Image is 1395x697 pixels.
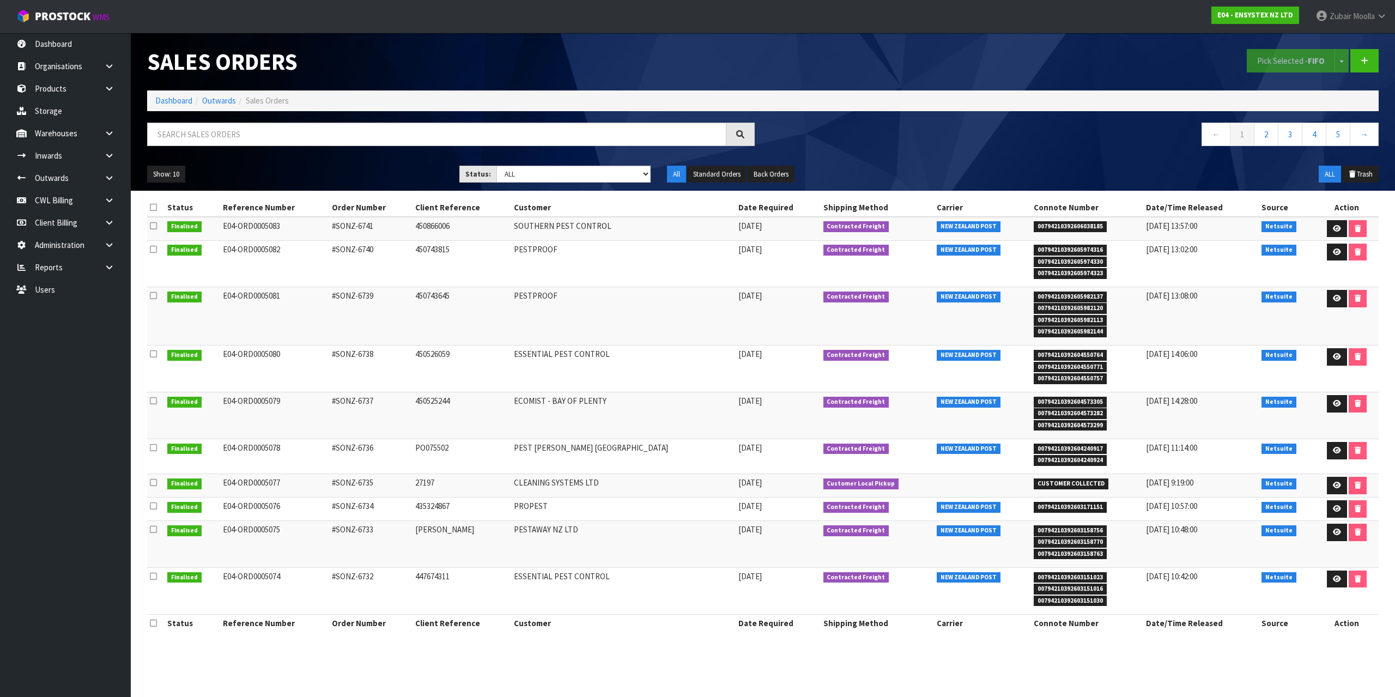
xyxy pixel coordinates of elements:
[220,287,329,346] td: E04-ORD0005081
[1034,257,1107,268] span: 00794210392605974330
[748,166,794,183] button: Back Orders
[511,439,736,474] td: PEST [PERSON_NAME] [GEOGRAPHIC_DATA]
[1034,478,1108,489] span: CUSTOMER COLLECTED
[220,346,329,392] td: E04-ORD0005080
[220,498,329,521] td: E04-ORD0005076
[1034,455,1107,466] span: 00794210392604240924
[1261,350,1296,361] span: Netsuite
[220,439,329,474] td: E04-ORD0005078
[413,567,511,614] td: 447674311
[1034,420,1107,431] span: 00794210392604573299
[937,572,1000,583] span: NEW ZEALAND POST
[823,292,889,302] span: Contracted Freight
[167,502,202,513] span: Finalised
[1034,525,1107,536] span: 00794210392603158756
[937,350,1000,361] span: NEW ZEALAND POST
[413,498,511,521] td: 435324867
[1034,245,1107,256] span: 00794210392605974316
[220,199,329,216] th: Reference Number
[413,521,511,568] td: [PERSON_NAME]
[1146,501,1197,511] span: [DATE] 10:57:00
[413,287,511,346] td: 450743645
[220,392,329,439] td: E04-ORD0005079
[1146,396,1197,406] span: [DATE] 14:28:00
[1146,221,1197,231] span: [DATE] 13:57:00
[1330,11,1351,21] span: Zubair
[1261,292,1296,302] span: Netsuite
[167,397,202,408] span: Finalised
[165,614,220,632] th: Status
[147,166,185,183] button: Show: 10
[511,217,736,240] td: SOUTHERN PEST CONTROL
[738,221,762,231] span: [DATE]
[1034,572,1107,583] span: 00794210392603151023
[738,501,762,511] span: [DATE]
[35,9,90,23] span: ProStock
[1034,596,1107,607] span: 00794210392603151030
[937,502,1000,513] span: NEW ZEALAND POST
[167,350,202,361] span: Finalised
[413,346,511,392] td: 450526059
[413,614,511,632] th: Client Reference
[511,474,736,498] td: CLEANING SYSTEMS LTD
[147,123,726,146] input: Search sales orders
[937,397,1000,408] span: NEW ZEALAND POST
[1261,478,1296,489] span: Netsuite
[511,199,736,216] th: Customer
[1034,326,1107,337] span: 00794210392605982144
[1211,7,1299,24] a: E04 - ENSYSTEX NZ LTD
[823,444,889,454] span: Contracted Freight
[1247,49,1335,72] button: Pick Selected -FIFO
[1034,537,1107,548] span: 00794210392603158770
[202,95,236,106] a: Outwards
[1146,477,1193,488] span: [DATE] 9:19:00
[937,245,1000,256] span: NEW ZEALAND POST
[667,166,686,183] button: All
[1034,221,1107,232] span: 00794210392606038185
[329,287,413,346] td: #SONZ-6739
[1315,614,1379,632] th: Action
[1034,268,1107,279] span: 00794210392605974323
[511,287,736,346] td: PESTPROOF
[511,240,736,287] td: PESTPROOF
[413,474,511,498] td: 27197
[511,614,736,632] th: Customer
[823,502,889,513] span: Contracted Freight
[1034,362,1107,373] span: 00794210392604550771
[167,245,202,256] span: Finalised
[934,614,1031,632] th: Carrier
[823,397,889,408] span: Contracted Freight
[738,571,762,581] span: [DATE]
[220,614,329,632] th: Reference Number
[1261,397,1296,408] span: Netsuite
[1034,373,1107,384] span: 00794210392604550757
[738,524,762,535] span: [DATE]
[1034,397,1107,408] span: 00794210392604573305
[1143,614,1259,632] th: Date/Time Released
[1259,614,1315,632] th: Source
[413,240,511,287] td: 450743815
[1034,408,1107,419] span: 00794210392604573282
[1315,199,1379,216] th: Action
[823,572,889,583] span: Contracted Freight
[329,240,413,287] td: #SONZ-6740
[1326,123,1350,146] a: 5
[937,525,1000,536] span: NEW ZEALAND POST
[1261,444,1296,454] span: Netsuite
[465,169,491,179] strong: Status:
[220,521,329,568] td: E04-ORD0005075
[821,614,935,632] th: Shipping Method
[1230,123,1254,146] a: 1
[511,392,736,439] td: ECOMIST - BAY OF PLENTY
[413,392,511,439] td: 450525244
[1261,502,1296,513] span: Netsuite
[1034,549,1107,560] span: 00794210392603158763
[1261,572,1296,583] span: Netsuite
[155,95,192,106] a: Dashboard
[329,567,413,614] td: #SONZ-6732
[220,567,329,614] td: E04-ORD0005074
[167,444,202,454] span: Finalised
[1034,350,1107,361] span: 00794210392604550764
[511,521,736,568] td: PESTAWAY NZ LTD
[1261,525,1296,536] span: Netsuite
